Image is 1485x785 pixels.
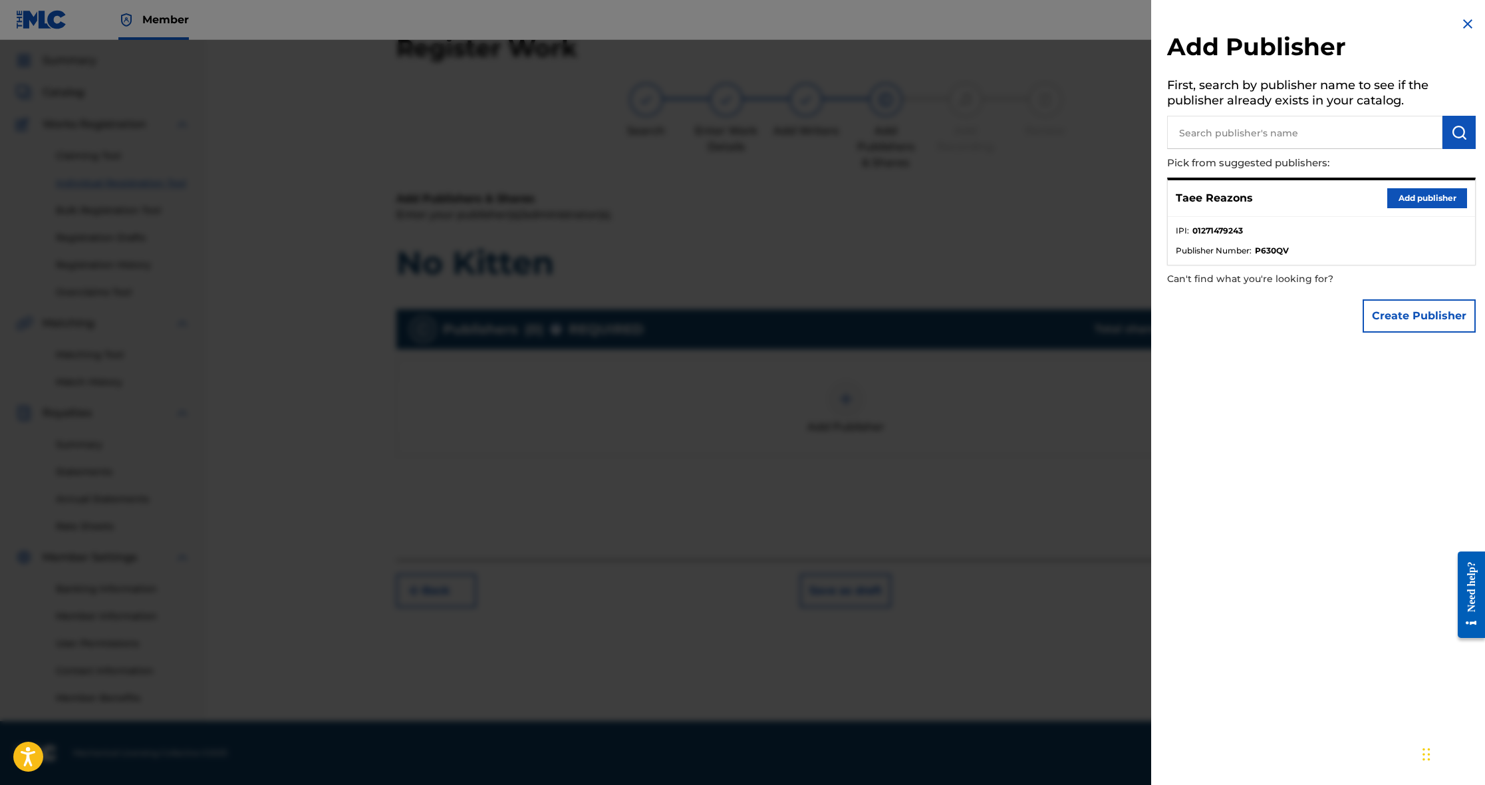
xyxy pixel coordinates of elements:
strong: P630QV [1255,245,1289,257]
img: Top Rightsholder [118,12,134,28]
iframe: Resource Center [1448,540,1485,650]
h2: Add Publisher [1167,32,1476,66]
img: Search Works [1451,124,1467,140]
strong: 01271479243 [1192,225,1243,237]
img: MLC Logo [16,10,67,29]
div: Drag [1422,734,1430,774]
span: IPI : [1176,225,1189,237]
input: Search publisher's name [1167,116,1442,149]
p: Taee Reazons [1176,190,1253,206]
span: Member [142,12,189,27]
h5: First, search by publisher name to see if the publisher already exists in your catalog. [1167,74,1476,116]
button: Add publisher [1387,188,1467,208]
iframe: Chat Widget [1418,721,1485,785]
p: Can't find what you're looking for? [1167,265,1400,293]
p: Pick from suggested publishers: [1167,149,1400,178]
button: Create Publisher [1363,299,1476,333]
span: Publisher Number : [1176,245,1252,257]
